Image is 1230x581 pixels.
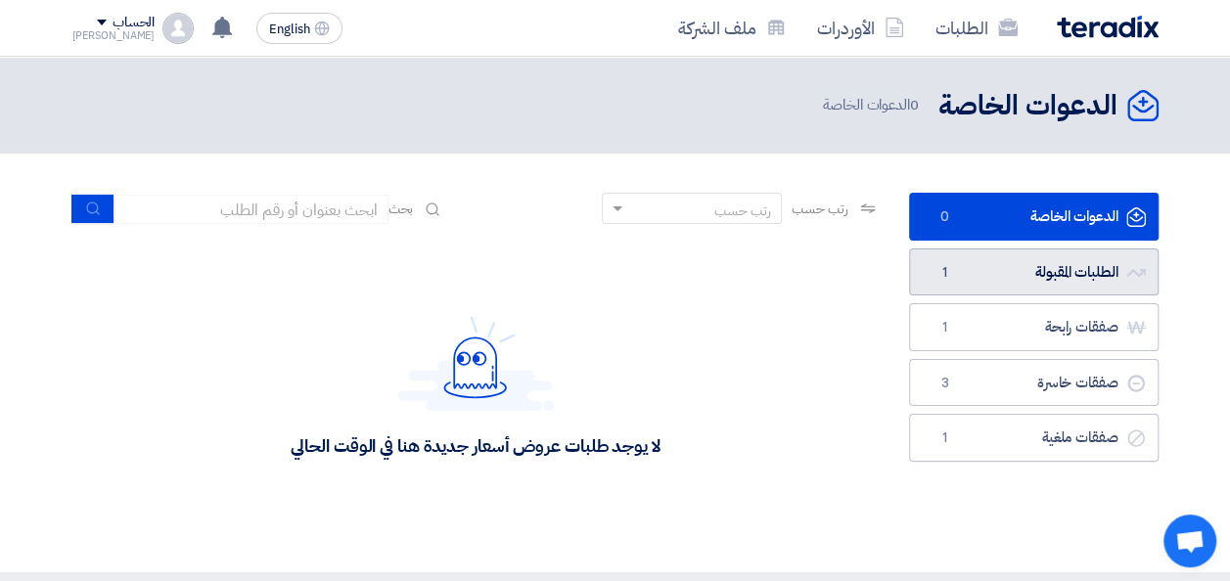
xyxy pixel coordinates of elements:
span: 1 [934,318,957,337]
span: 1 [934,263,957,283]
span: بحث [388,199,414,219]
a: صفقات رابحة1 [909,303,1159,351]
div: [PERSON_NAME] [72,30,156,41]
span: 0 [934,207,957,227]
a: الأوردرات [801,5,920,51]
div: Open chat [1163,514,1216,567]
div: رتب حسب [714,201,771,221]
a: صفقات ملغية1 [909,414,1159,462]
div: الحساب [113,15,155,31]
div: لا يوجد طلبات عروض أسعار جديدة هنا في الوقت الحالي [291,434,660,457]
a: الطلبات المقبولة1 [909,248,1159,296]
img: Teradix logo [1057,16,1159,38]
span: English [269,22,310,36]
img: profile_test.png [162,13,194,44]
button: English [256,13,342,44]
img: Hello [397,316,554,411]
span: الدعوات الخاصة [823,94,923,116]
a: الدعوات الخاصة0 [909,193,1159,241]
span: 0 [910,94,919,115]
input: ابحث بعنوان أو رقم الطلب [114,195,388,224]
span: 1 [934,428,957,448]
h2: الدعوات الخاصة [938,87,1117,125]
a: ملف الشركة [662,5,801,51]
a: صفقات خاسرة3 [909,359,1159,407]
a: الطلبات [920,5,1033,51]
span: 3 [934,374,957,393]
span: رتب حسب [792,199,847,219]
